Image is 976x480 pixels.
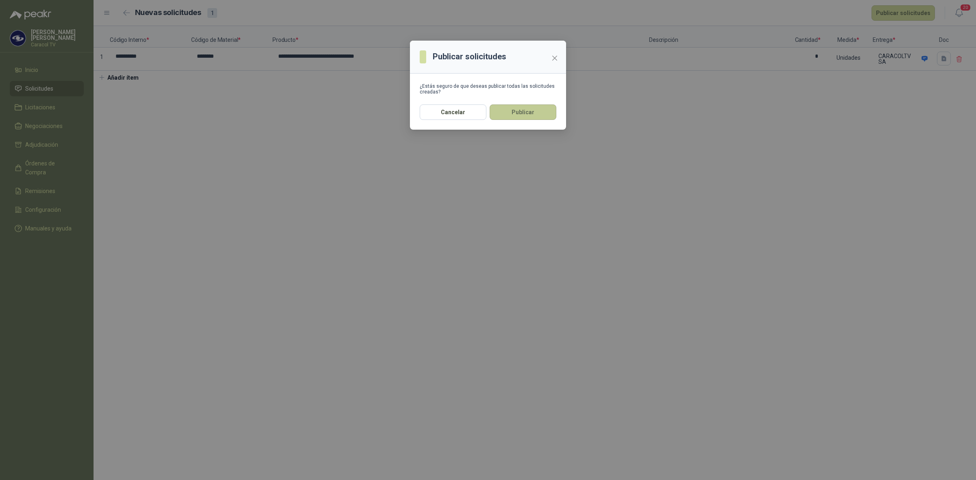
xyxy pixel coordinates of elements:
div: ¿Estás seguro de que deseas publicar todas las solicitudes creadas? [420,83,556,95]
span: close [551,55,558,61]
button: Cancelar [420,104,486,120]
button: Close [548,52,561,65]
h3: Publicar solicitudes [433,50,506,63]
button: Publicar [490,104,556,120]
